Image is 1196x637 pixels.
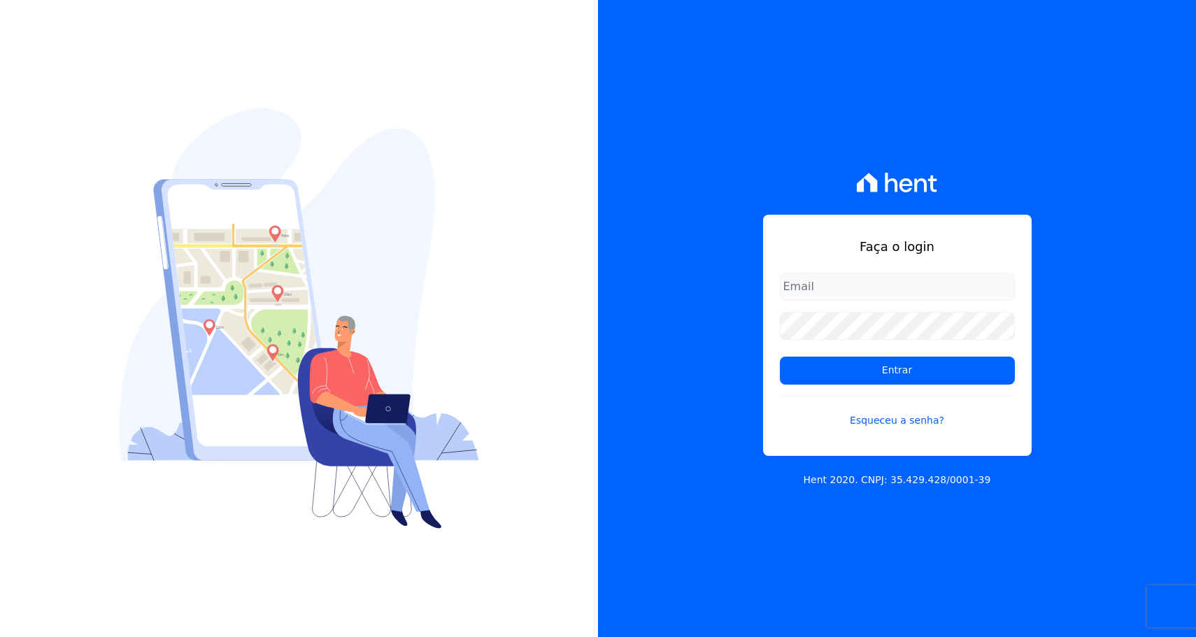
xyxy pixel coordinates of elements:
[780,357,1015,385] input: Entrar
[120,108,479,529] img: Login
[780,396,1015,428] a: Esqueceu a senha?
[780,273,1015,301] input: Email
[780,237,1015,256] h1: Faça o login
[804,473,991,487] p: Hent 2020. CNPJ: 35.429.428/0001-39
